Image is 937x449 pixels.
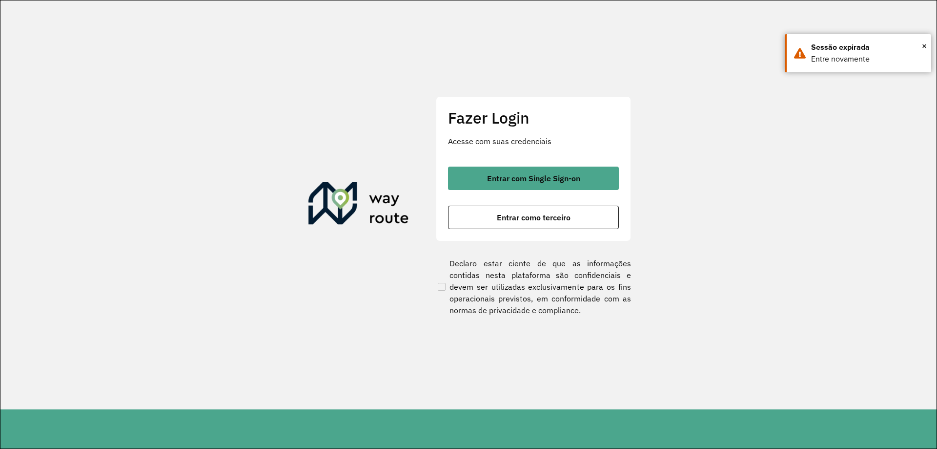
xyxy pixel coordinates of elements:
button: button [448,206,619,229]
img: Roteirizador AmbevTech [308,182,409,229]
button: button [448,167,619,190]
div: Entre novamente [811,53,924,65]
span: × [922,39,927,53]
p: Acesse com suas credenciais [448,135,619,147]
label: Declaro estar ciente de que as informações contidas nesta plataforma são confidenciais e devem se... [436,257,631,316]
div: Sessão expirada [811,42,924,53]
span: Entrar com Single Sign-on [487,174,580,182]
h2: Fazer Login [448,108,619,127]
button: Close [922,39,927,53]
span: Entrar como terceiro [497,214,570,221]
